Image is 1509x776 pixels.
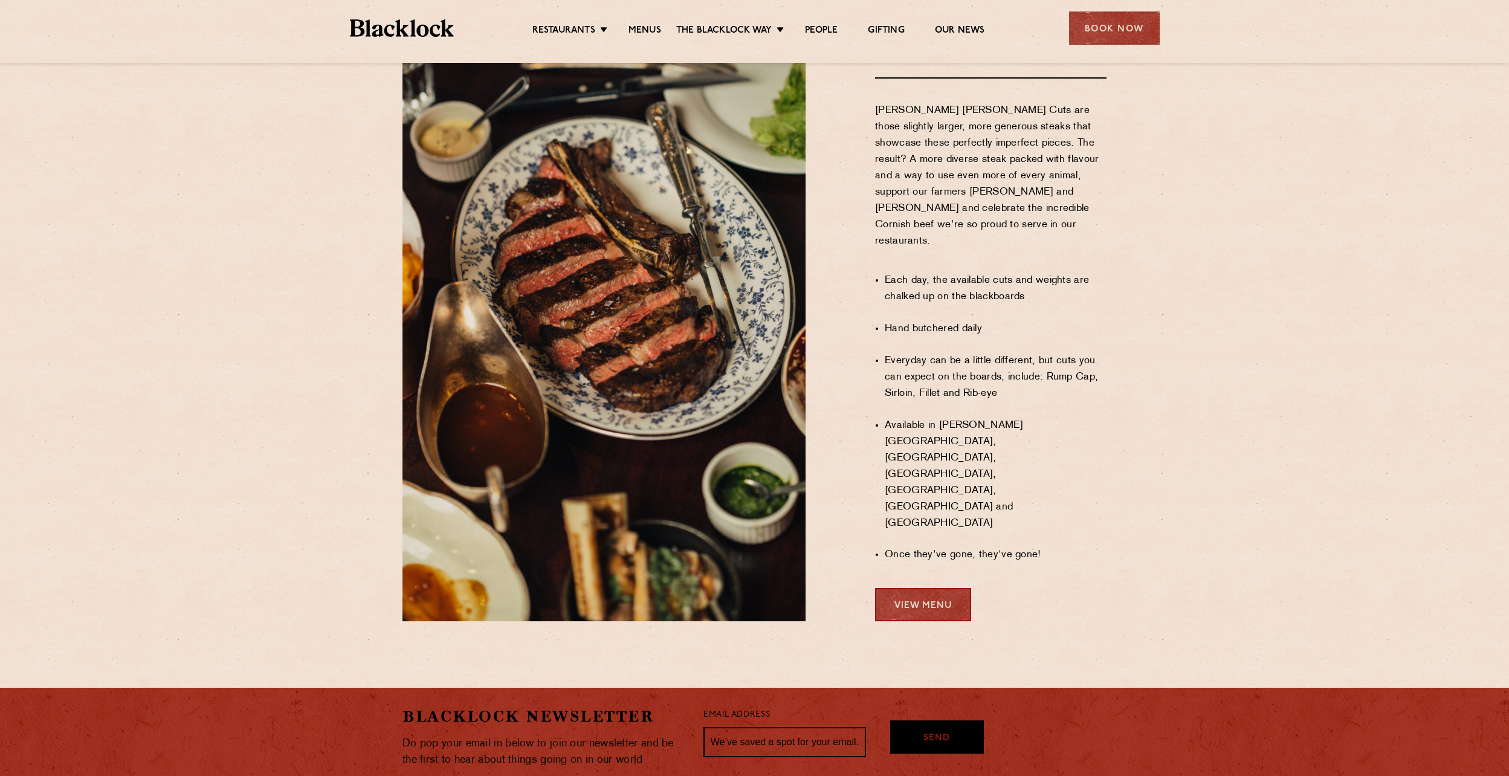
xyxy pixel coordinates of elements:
li: Each day, the available cuts and weights are chalked up on the blackboards [885,273,1107,305]
li: Available in [PERSON_NAME][GEOGRAPHIC_DATA], [GEOGRAPHIC_DATA], [GEOGRAPHIC_DATA], [GEOGRAPHIC_DA... [885,418,1107,532]
a: Restaurants [532,25,595,38]
a: The Blacklock Way [676,25,772,38]
p: [PERSON_NAME] [PERSON_NAME] Cuts are those slightly larger, more generous steaks that showcase th... [875,103,1107,266]
div: Book Now [1069,11,1160,45]
a: People [805,25,838,38]
h2: Blacklock Newsletter [402,706,685,727]
a: View Menu [875,588,971,621]
li: Hand butchered daily [885,321,1107,337]
li: Everyday can be a little different, but cuts you can expect on the boards, include: Rump Cap, Sir... [885,353,1107,402]
input: We’ve saved a spot for your email... [703,727,866,757]
label: Email Address [703,708,770,722]
a: Gifting [868,25,904,38]
img: BL_Textured_Logo-footer-cropped.svg [350,19,454,37]
a: Our News [935,25,985,38]
li: Once they've gone, they've gone! [885,547,1107,563]
p: Do pop your email in below to join our newsletter and be the first to hear about things going on ... [402,736,685,768]
a: Menus [628,25,661,38]
span: Send [923,732,950,746]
